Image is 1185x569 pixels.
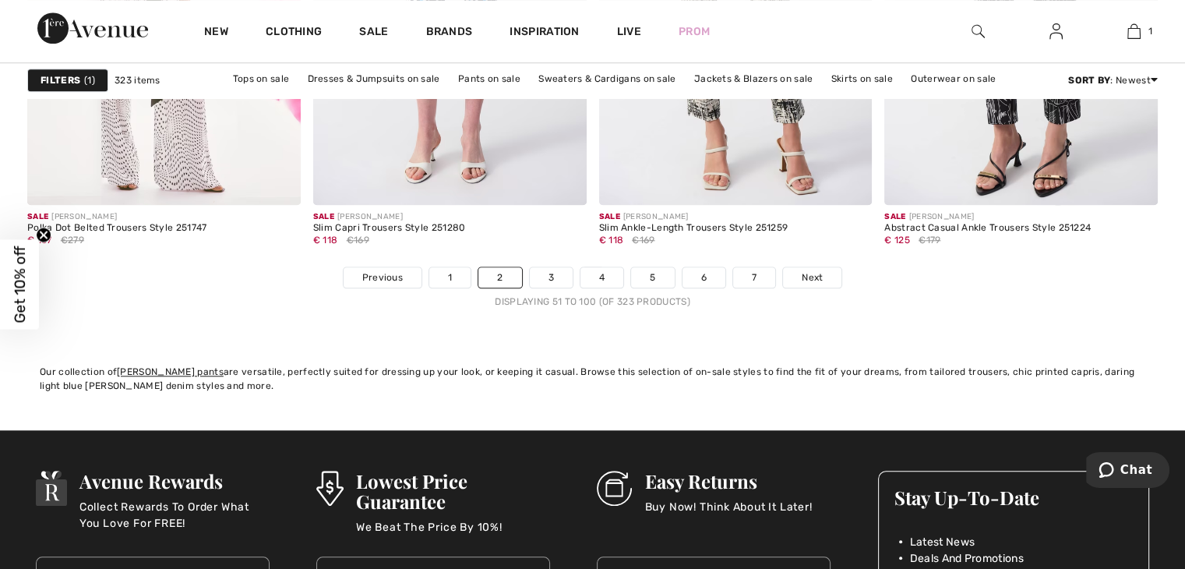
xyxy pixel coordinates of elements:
button: Close teaser [36,228,51,243]
img: search the website [972,22,985,41]
a: Prom [679,23,710,40]
span: Sale [599,212,620,221]
a: Next [783,267,841,288]
span: €169 [347,233,369,247]
span: Inspiration [510,25,579,41]
div: Displaying 51 to 100 (of 323 products) [27,295,1158,309]
span: 1 [1148,24,1152,38]
a: 1 [1095,22,1172,41]
a: New [204,25,228,41]
a: Skirts on sale [824,69,901,89]
a: Dresses & Jumpsuits on sale [300,69,448,89]
div: Slim Ankle-Length Trousers Style 251259 [599,223,788,234]
div: Abstract Casual Ankle Trousers Style 251224 [884,223,1091,234]
a: [PERSON_NAME] pants [117,366,224,377]
a: 6 [682,267,725,288]
span: Sale [313,212,334,221]
a: Sweaters & Cardigans on sale [531,69,683,89]
div: Slim Capri Trousers Style 251280 [313,223,466,234]
div: : Newest [1068,73,1158,87]
a: Jackets & Blazers on sale [686,69,821,89]
p: We Beat The Price By 10%! [356,519,551,550]
img: Avenue Rewards [36,471,67,506]
img: My Bag [1127,22,1141,41]
a: Pants on sale [450,69,528,89]
a: Live [617,23,641,40]
a: Previous [344,267,421,288]
p: Buy Now! Think About It Later! [644,499,812,530]
span: 1 [84,73,95,87]
a: Clothing [266,25,322,41]
h3: Easy Returns [644,471,812,491]
p: Collect Rewards To Order What You Love For FREE! [79,499,270,530]
span: € 118 [599,235,624,246]
span: € 125 [884,235,910,246]
div: [PERSON_NAME] [27,211,206,223]
span: Deals And Promotions [910,550,1024,567]
span: €279 [61,233,84,247]
h3: Avenue Rewards [79,471,270,491]
a: 3 [530,267,573,288]
div: Polka Dot Belted Trousers Style 251747 [27,223,206,234]
div: [PERSON_NAME] [599,211,788,223]
a: 1 [429,267,471,288]
nav: Page navigation [27,267,1158,309]
span: Latest News [910,534,975,550]
a: Tops on sale [225,69,298,89]
span: Previous [362,270,403,284]
a: Sign In [1037,22,1075,41]
span: €179 [919,233,940,247]
h3: Lowest Price Guarantee [356,471,551,511]
div: [PERSON_NAME] [313,211,466,223]
a: Sale [359,25,388,41]
span: Next [802,270,823,284]
span: Sale [27,212,48,221]
div: [PERSON_NAME] [884,211,1091,223]
span: Sale [884,212,905,221]
span: € 118 [313,235,338,246]
a: Brands [426,25,473,41]
div: Our collection of are versatile, perfectly suited for dressing up your look, or keeping it casual... [40,365,1145,393]
a: 7 [733,267,775,288]
a: 5 [631,267,674,288]
img: Lowest Price Guarantee [316,471,343,506]
span: € 167 [27,235,52,246]
strong: Sort By [1068,75,1110,86]
a: Outerwear on sale [903,69,1003,89]
img: Easy Returns [597,471,632,506]
h3: Stay Up-To-Date [894,487,1133,507]
a: 4 [580,267,623,288]
span: €169 [632,233,654,247]
img: My Info [1049,22,1063,41]
span: Get 10% off [11,246,29,323]
img: 1ère Avenue [37,12,148,44]
a: 2 [478,267,521,288]
iframe: Opens a widget where you can chat to one of our agents [1086,452,1169,491]
span: 323 items [115,73,160,87]
strong: Filters [41,73,80,87]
